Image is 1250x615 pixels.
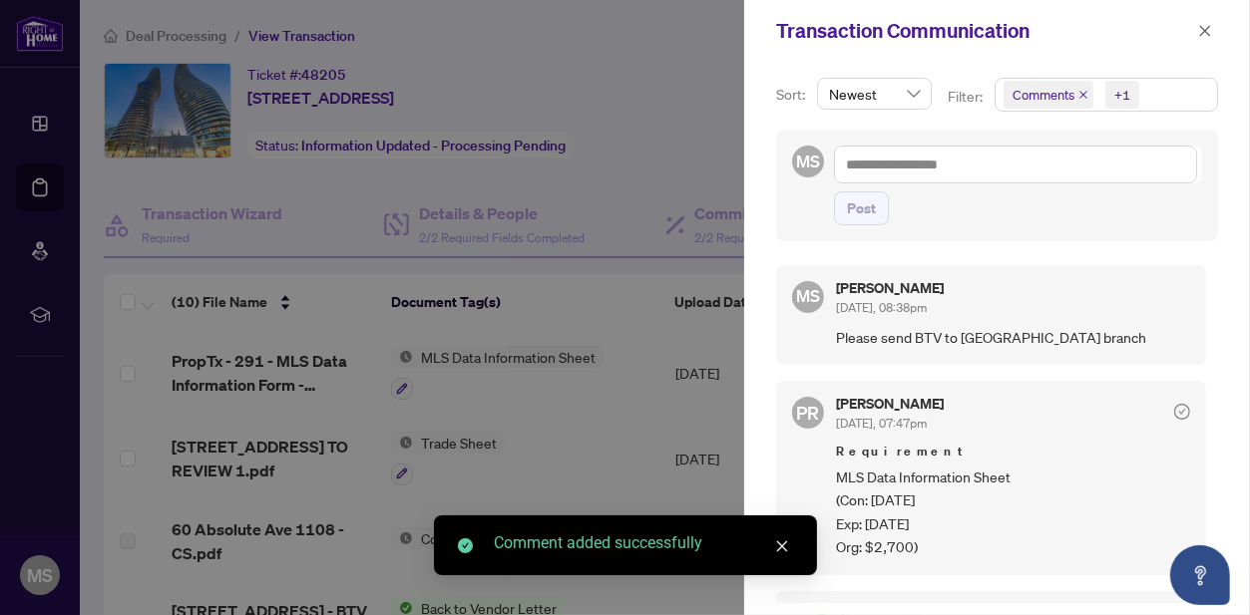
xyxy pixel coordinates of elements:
[796,149,820,174] span: MS
[1004,81,1093,109] span: Comments
[836,442,1190,461] span: Requirement
[1198,24,1212,38] span: close
[776,84,809,106] p: Sort:
[776,16,1192,46] div: Transaction Communication
[836,281,944,295] h5: [PERSON_NAME]
[796,284,820,310] span: MS
[836,300,927,315] span: [DATE], 08:38pm
[1078,90,1088,100] span: close
[836,465,1190,559] span: MLS Data Information Sheet (Con: [DATE] Exp: [DATE] Org: $2,700)
[1170,545,1230,605] button: Open asap
[1013,85,1074,105] span: Comments
[829,79,920,109] span: Newest
[771,535,793,557] a: Close
[494,531,793,555] div: Comment added successfully
[834,191,889,225] button: Post
[836,416,927,431] span: [DATE], 07:47pm
[458,538,473,553] span: check-circle
[1114,85,1130,105] div: +1
[797,399,820,427] span: PR
[836,397,944,411] h5: [PERSON_NAME]
[948,86,986,108] p: Filter:
[775,539,789,553] span: close
[836,326,1190,349] span: Please send BTV to [GEOGRAPHIC_DATA] branch
[1174,404,1190,420] span: check-circle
